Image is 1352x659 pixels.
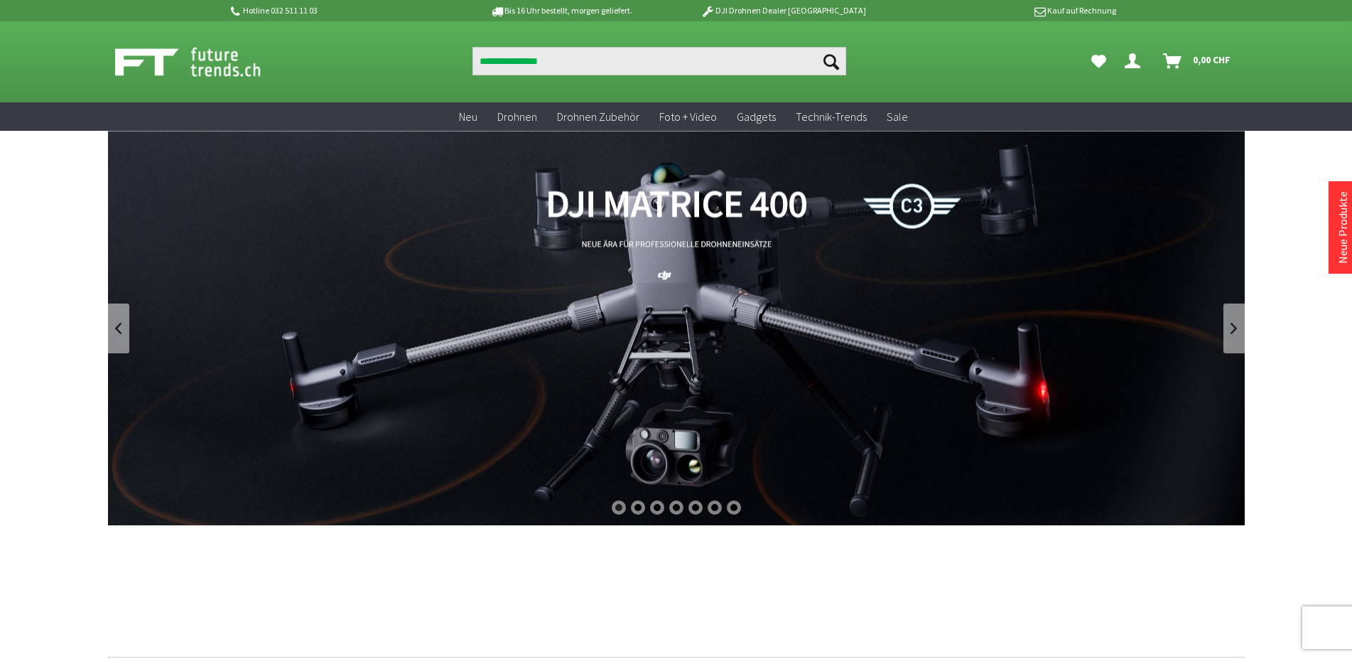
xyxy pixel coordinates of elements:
a: Gadgets [727,102,786,132]
a: Drohnen Zubehör [547,102,649,132]
div: 7 [727,500,741,515]
span: Gadgets [737,109,776,124]
a: Dein Konto [1119,47,1152,75]
p: Hotline 032 511 11 03 [229,2,450,19]
a: Neu [449,102,487,132]
a: DJI Matrice 400 [108,131,1245,525]
div: 4 [669,500,683,515]
a: Warenkorb [1157,47,1238,75]
div: 6 [708,500,722,515]
a: Technik-Trends [786,102,877,132]
a: Neue Produkte [1336,191,1350,264]
a: Drohnen [487,102,547,132]
span: Sale [887,109,908,124]
p: Bis 16 Uhr bestellt, morgen geliefert. [450,2,672,19]
input: Produkt, Marke, Kategorie, EAN, Artikelnummer… [472,47,846,75]
span: Neu [459,109,477,124]
div: 1 [612,500,626,515]
a: Foto + Video [649,102,727,132]
a: Meine Favoriten [1084,47,1113,75]
div: 3 [650,500,664,515]
img: Shop Futuretrends - zur Startseite wechseln [115,44,292,80]
p: DJI Drohnen Dealer [GEOGRAPHIC_DATA] [672,2,894,19]
div: 5 [688,500,703,515]
span: Technik-Trends [796,109,867,124]
span: Drohnen Zubehör [557,109,639,124]
span: 0,00 CHF [1193,48,1231,71]
span: Foto + Video [659,109,717,124]
span: Drohnen [497,109,537,124]
button: Suchen [816,47,846,75]
p: Kauf auf Rechnung [894,2,1116,19]
div: 2 [631,500,645,515]
a: Sale [877,102,918,132]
